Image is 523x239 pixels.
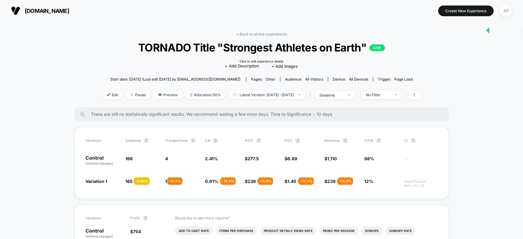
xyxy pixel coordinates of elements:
img: end [348,94,351,96]
span: 1,110 [327,156,337,161]
button: ? [213,138,218,143]
img: end [298,94,301,95]
span: other [266,77,275,82]
img: edit [107,93,110,96]
li: Signups Rate [385,226,415,235]
button: ? [256,138,261,143]
span: Insufficient data for CI [404,180,438,188]
div: - 13.9 % [258,177,273,185]
button: ? [144,138,149,143]
p: LIVE [370,44,385,51]
div: No Filter [366,93,390,97]
span: 277.5 [248,156,259,161]
span: --- [404,157,438,166]
span: Variation [85,216,119,221]
li: Items Per Purchase [216,226,257,235]
button: ? [143,216,148,221]
div: - 74.8 % [221,177,236,185]
div: - 0.60 % [134,177,150,185]
span: $ [285,179,296,184]
p: Control [85,228,124,239]
span: Sessions [125,138,141,143]
p: Would like to see more reports? [175,216,438,220]
div: Pages: [251,77,275,82]
span: TORNADO Title "Strongest Athletes on Earth" [118,41,404,54]
span: + Add Description [225,63,259,69]
img: Visually logo [11,6,20,15]
span: 239 [248,179,256,184]
img: calendar [233,93,237,96]
span: $ [245,179,256,184]
span: $ [324,156,337,161]
span: AOV [245,138,253,143]
li: Pages Per Session [319,226,358,235]
img: rebalance [190,93,192,97]
span: $ [130,229,141,234]
div: sessions [319,93,344,97]
span: Allocation: 50% [185,91,225,99]
span: $ [324,179,335,184]
span: Latest Version: [DATE] - [DATE] [229,91,305,99]
div: Audience: [285,77,323,82]
span: Pause [126,91,150,99]
span: (without changes) [85,161,113,165]
span: Variation [85,138,119,143]
span: 2.41 % [205,156,218,161]
span: Transactions [165,138,188,143]
div: - 78.3 % [298,177,314,185]
div: - 78.3 % [338,177,353,185]
span: Variation 1 [85,179,107,184]
button: ? [343,138,348,143]
span: 4 [165,156,168,161]
span: 88% [364,156,374,161]
span: + Add Images [271,64,298,69]
button: Create New Experience [438,6,494,16]
span: $ [285,156,297,161]
span: all devices [349,77,368,82]
span: Start date: [DATE] (Last edit [DATE] by [EMAIL_ADDRESS][DOMAIN_NAME]) [110,77,241,82]
span: 6.69 [287,156,297,161]
span: 166 [125,156,133,161]
span: Profit [130,216,140,220]
span: Device: [328,77,373,82]
span: Preview [153,91,182,99]
span: 754 [133,229,141,234]
span: All Visitors [305,77,323,82]
li: Add To Cart Rate [175,226,213,235]
span: Edit [103,91,123,99]
span: There are still no statistically significant results. We recommend waiting a few more days . Time... [91,112,437,117]
span: OTW [364,138,398,143]
span: PSV [285,138,292,143]
span: CI [404,138,438,143]
span: 0.61 % [205,179,218,184]
button: ? [191,138,195,143]
span: (without changes) [85,234,113,238]
button: ? [295,138,300,143]
a: < Back to all live experiences [236,32,287,36]
li: Product Details Views Rate [260,226,316,235]
div: Click to edit experience details [240,59,283,63]
button: ? [411,138,416,143]
span: 1 [165,179,167,184]
button: ? [376,138,381,143]
span: | [308,91,315,100]
span: CR [205,138,210,143]
span: Page Load [394,77,413,82]
span: 165 [125,179,133,184]
button: [DOMAIN_NAME] [9,6,71,16]
div: AP [500,5,512,17]
span: Revenue [324,138,340,143]
div: - 74.8 % [167,177,182,185]
div: Trigger: [378,77,413,82]
span: 1.45 [287,179,296,184]
li: Signups [361,226,382,235]
span: $ [245,156,259,161]
p: Control [85,155,119,166]
span: 12% [364,179,373,184]
span: 239 [327,179,335,184]
button: AP [498,5,514,17]
img: end [395,94,397,95]
img: end [131,93,134,96]
span: [DOMAIN_NAME] [25,8,69,14]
